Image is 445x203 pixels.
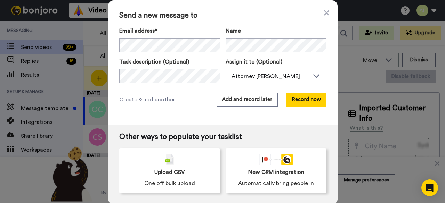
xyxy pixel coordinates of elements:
label: Assign it to (Optional) [226,58,326,66]
label: Email address* [119,27,220,35]
span: New CRM integration [248,168,304,176]
span: Other ways to populate your tasklist [119,133,326,141]
img: csv-grey.png [165,154,174,165]
span: Automatically bring people in [238,179,314,187]
span: One off bulk upload [144,179,195,187]
div: Open Intercom Messenger [421,179,438,196]
button: Add and record later [217,93,278,107]
div: animation [259,154,293,165]
label: Task description (Optional) [119,58,220,66]
span: Create & add another [119,95,175,104]
span: Name [226,27,241,35]
div: Attorney [PERSON_NAME] [232,72,309,81]
span: Send a new message to [119,11,326,20]
span: Upload CSV [154,168,185,176]
button: Record now [286,93,326,107]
